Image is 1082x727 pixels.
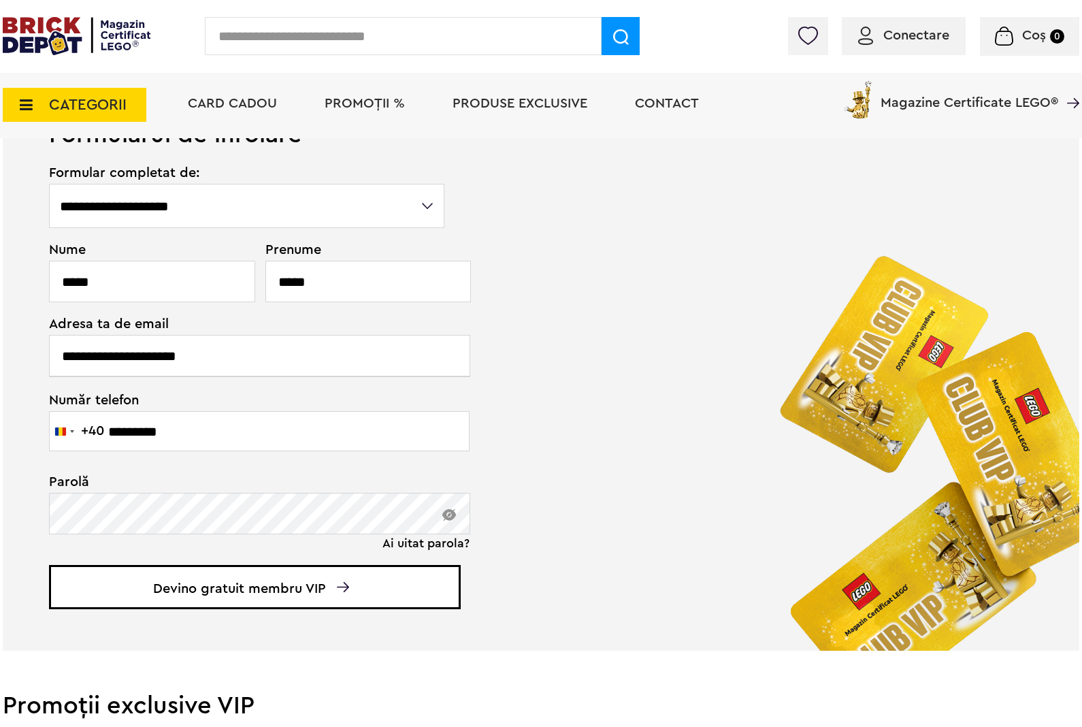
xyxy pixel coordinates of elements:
span: Conectare [883,29,949,42]
button: Selected country [50,412,104,451]
div: +40 [81,424,104,438]
span: Devino gratuit membru VIP [49,565,461,609]
a: PROMOȚII % [325,97,405,110]
a: Produse exclusive [453,97,587,110]
img: vip_page_image [757,233,1079,651]
span: CATEGORII [49,97,127,112]
span: Adresa ta de email [49,317,446,331]
a: Card Cadou [188,97,277,110]
a: Ai uitat parola? [382,536,470,550]
span: Nume [49,243,248,257]
span: Magazine Certificate LEGO® [881,78,1058,110]
h2: Promoții exclusive VIP [3,694,1079,718]
span: Formular completat de: [49,166,446,180]
span: Parolă [49,475,446,489]
a: Conectare [858,29,949,42]
a: Contact [635,97,699,110]
img: Arrow%20-%20Down.svg [337,582,349,592]
a: Magazine Certificate LEGO® [1058,78,1079,92]
span: Coș [1022,29,1046,42]
small: 0 [1050,29,1064,44]
span: Număr telefon [49,391,446,407]
span: Prenume [265,243,446,257]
